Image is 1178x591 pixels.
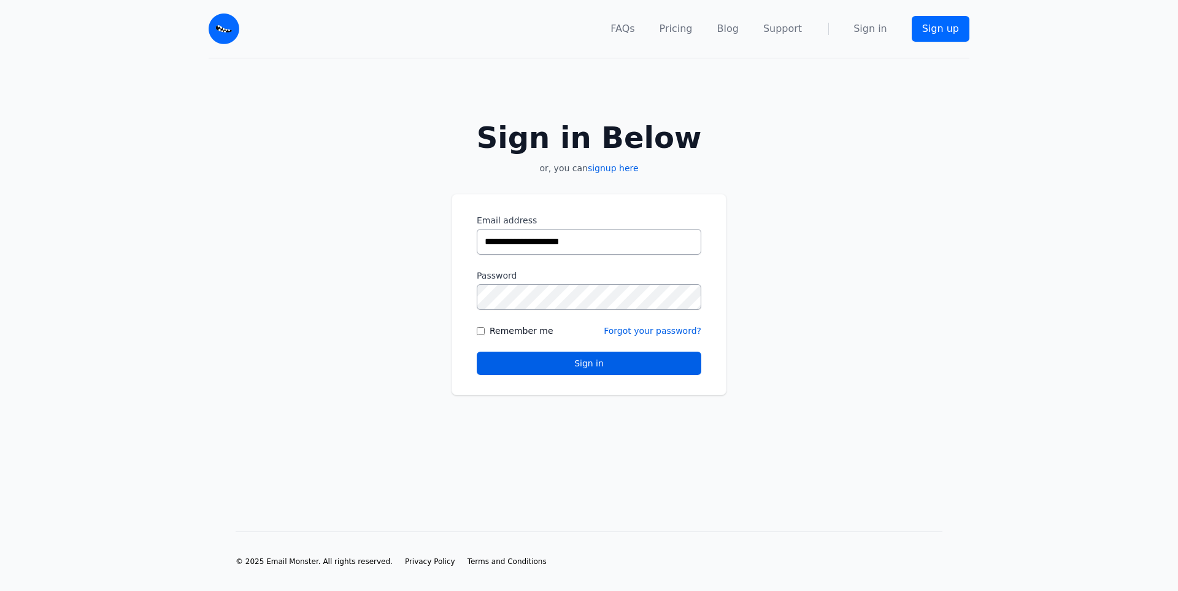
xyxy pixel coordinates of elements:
[912,16,969,42] a: Sign up
[477,269,701,282] label: Password
[477,214,701,226] label: Email address
[468,557,547,566] a: Terms and Conditions
[610,21,634,36] a: FAQs
[209,14,239,44] img: Email Monster
[763,21,802,36] a: Support
[604,326,701,336] a: Forgot your password?
[717,21,739,36] a: Blog
[490,325,553,337] label: Remember me
[660,21,693,36] a: Pricing
[236,557,393,566] li: © 2025 Email Monster. All rights reserved.
[405,557,455,566] a: Privacy Policy
[477,352,701,375] button: Sign in
[452,162,726,174] p: or, you can
[853,21,887,36] a: Sign in
[452,123,726,152] h2: Sign in Below
[588,163,639,173] a: signup here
